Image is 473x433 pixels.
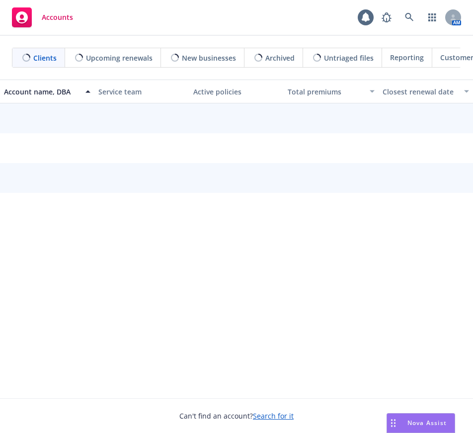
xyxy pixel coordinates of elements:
button: Total premiums [284,80,378,103]
span: Untriaged files [324,53,374,63]
span: Accounts [42,13,73,21]
button: Service team [94,80,189,103]
a: Accounts [8,3,77,31]
span: Nova Assist [407,419,447,427]
span: New businesses [182,53,236,63]
a: Switch app [422,7,442,27]
button: Active policies [189,80,284,103]
a: Search for it [253,411,294,421]
a: Search [399,7,419,27]
a: Report a Bug [377,7,396,27]
div: Account name, DBA [4,87,79,97]
span: Can't find an account? [179,411,294,421]
div: Service team [98,87,185,97]
button: Nova Assist [387,413,455,433]
span: Upcoming renewals [86,53,153,63]
div: Closest renewal date [383,87,458,97]
div: Drag to move [387,414,399,433]
button: Closest renewal date [379,80,473,103]
div: Active policies [193,87,280,97]
span: Archived [265,53,295,63]
div: Total premiums [288,87,363,97]
span: Reporting [390,52,424,63]
span: Clients [33,53,57,63]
